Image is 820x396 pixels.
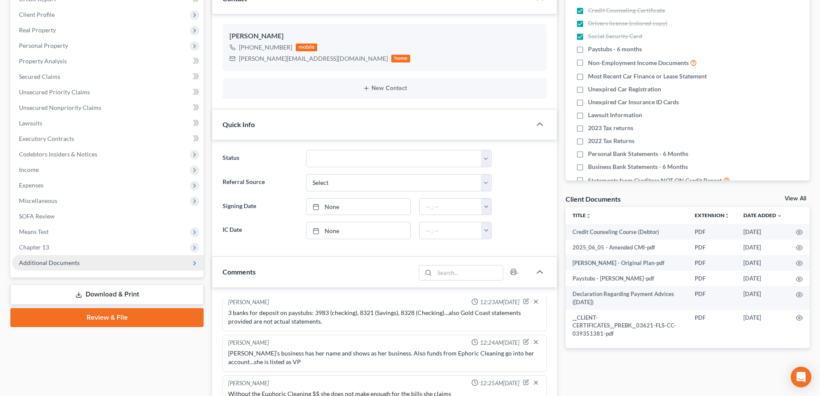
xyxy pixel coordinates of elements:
span: 12:23AM[DATE] [480,298,520,306]
a: Secured Claims [12,69,204,84]
button: New Contact [229,85,540,92]
a: SOFA Review [12,209,204,224]
span: Unexpired Car Insurance ID Cards [588,98,679,106]
td: PDF [688,286,736,310]
a: Unsecured Nonpriority Claims [12,100,204,115]
span: Paystubs - 6 months [588,45,642,53]
a: Date Added expand_more [743,212,782,218]
label: Status [218,150,301,167]
div: 3 banks for deposit on paystubs: 3983 (checking), 8321 (Savings), 8328 (Checking)…also Gold Coast... [228,309,541,326]
td: [PERSON_NAME] - Original Plan-pdf [566,255,688,271]
span: Chapter 13 [19,243,49,251]
span: Means Test [19,228,49,235]
label: Referral Source [218,174,301,191]
a: None [306,222,410,239]
span: 12:24AM[DATE] [480,339,520,347]
span: Executory Contracts [19,135,74,142]
span: Quick Info [223,120,255,128]
i: expand_more [777,213,782,218]
span: 12:25AM[DATE] [480,379,520,387]
span: Credit Counseling Certificate [588,6,665,15]
a: Review & File [10,308,204,327]
span: Income [19,166,39,173]
span: Expenses [19,181,43,189]
div: [PERSON_NAME] [228,379,269,388]
input: Search... [435,265,503,280]
td: PDF [688,255,736,271]
span: Property Analysis [19,57,67,65]
td: PDF [688,271,736,286]
td: Credit Counseling Course (Debtor) [566,224,688,240]
a: Extensionunfold_more [695,212,730,218]
span: Lawsuit Information [588,111,642,119]
span: 2022 Tax Returns [588,137,634,145]
a: Unsecured Priority Claims [12,84,204,100]
td: PDF [688,310,736,341]
div: [PERSON_NAME][EMAIL_ADDRESS][DOMAIN_NAME] [239,54,388,63]
a: Lawsuits [12,115,204,131]
span: Statements from Creditors NOT ON Credit Report [588,176,722,185]
span: Personal Bank Statements - 6 Months [588,150,688,158]
div: mobile [296,44,317,51]
td: [DATE] [736,240,789,255]
span: Unsecured Priority Claims [19,88,90,96]
input: -- : -- [420,199,482,215]
div: Client Documents [566,194,621,203]
input: -- : -- [420,222,482,239]
label: IC Date [218,222,301,239]
td: [DATE] [736,255,789,271]
span: 2023 Tax returns [588,124,633,132]
td: 2025_06_05 - Amended CMI-pdf [566,240,688,255]
td: PDF [688,240,736,255]
span: Unsecured Nonpriority Claims [19,104,101,111]
td: [DATE] [736,286,789,310]
span: Real Property [19,26,56,34]
span: Drivers license (colored copy) [588,19,667,28]
i: unfold_more [586,213,591,218]
div: [PERSON_NAME] [228,298,269,307]
div: [PERSON_NAME] [229,31,540,41]
div: Open Intercom Messenger [791,367,811,387]
span: Non-Employment Income Documents [588,59,689,67]
span: Business Bank Statements - 6 Months [588,162,688,171]
span: Most Recent Car Finance or Lease Statement [588,72,707,81]
a: Property Analysis [12,53,204,69]
a: Executory Contracts [12,131,204,147]
td: __CLIENT-CERTIFICATES__PREBK__03621-FLS-CC-039351381-pdf [566,310,688,341]
label: Signing Date [218,198,301,215]
td: [DATE] [736,224,789,240]
div: [PHONE_NUMBER] [239,43,292,52]
span: Client Profile [19,11,55,18]
td: Declaration Regarding Payment Advices ([DATE]) [566,286,688,310]
span: SOFA Review [19,212,55,220]
div: home [391,55,410,62]
span: Secured Claims [19,73,60,80]
td: PDF [688,224,736,240]
div: [PERSON_NAME] [228,339,269,347]
a: View All [785,196,806,202]
span: Comments [223,268,256,276]
i: unfold_more [724,213,730,218]
span: Unexpired Car Registration [588,85,661,94]
div: [PERSON_NAME]’s business has her name and shows as her business. Also funds from Ephoric Cleaning... [228,349,541,366]
td: [DATE] [736,271,789,286]
span: Codebtors Insiders & Notices [19,150,97,158]
td: Paystubs - [PERSON_NAME]-pdf [566,271,688,286]
span: Additional Documents [19,259,80,266]
span: Lawsuits [19,119,42,127]
span: Social Security Card [588,32,642,41]
a: Titleunfold_more [572,212,591,218]
span: Miscellaneous [19,197,57,204]
td: [DATE] [736,310,789,341]
a: Download & Print [10,284,204,305]
span: Personal Property [19,42,68,49]
a: None [306,199,410,215]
